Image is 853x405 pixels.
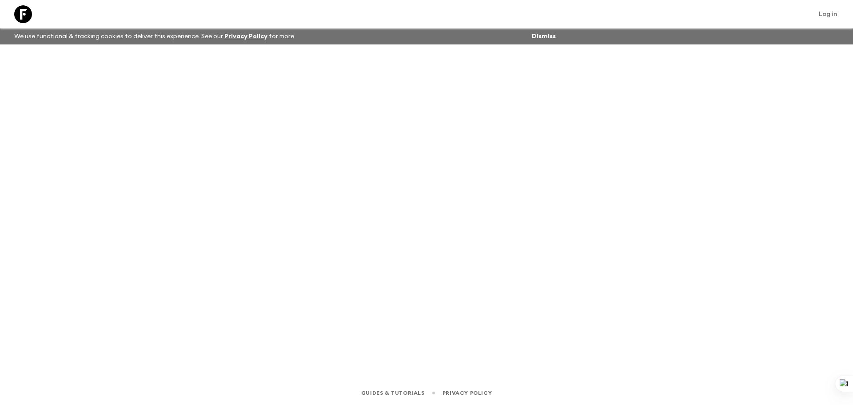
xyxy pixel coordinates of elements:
p: We use functional & tracking cookies to deliver this experience. See our for more. [11,28,299,44]
a: Privacy Policy [442,388,492,398]
a: Privacy Policy [224,33,267,40]
a: Log in [814,8,842,20]
button: Dismiss [530,30,558,43]
a: Guides & Tutorials [361,388,425,398]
